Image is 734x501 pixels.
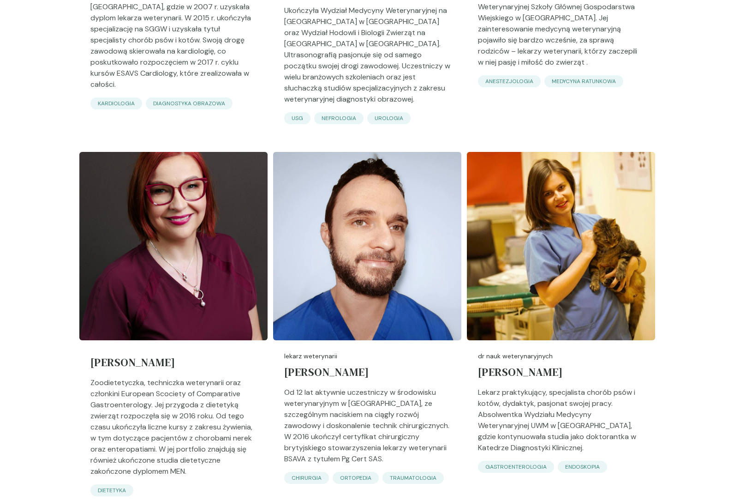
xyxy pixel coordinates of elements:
[390,474,436,482] p: traumatologia
[478,387,644,461] p: Lekarz praktykujący, specjalista chorób psów i kotów, dydaktyk, pasjonat swojej pracy. Absolwentk...
[478,351,644,361] p: dr nauk weterynaryjnych
[340,474,371,482] p: ortopedia
[90,377,257,484] p: Zoodietetyczka, techniczka weterynarii oraz członkini European Scociety of Comparative Gastroente...
[292,114,303,122] p: USG
[322,114,356,122] p: nefrologia
[87,325,173,333] p: Przejdź do strony prowadzącego
[292,474,322,482] p: chirurgia
[375,114,403,122] p: urologia
[284,361,450,387] a: [PERSON_NAME]
[284,387,450,472] p: Od 12 lat aktywnie uczestniczy w środowisku weterynaryjnym w [GEOGRAPHIC_DATA], ze szczególnym na...
[284,351,450,361] p: lekarz weterynarii
[474,325,561,333] p: Przejdź do strony prowadzącego
[98,486,126,495] p: dietetyka
[485,463,547,471] p: gastroenterologia
[90,351,257,377] a: [PERSON_NAME]
[98,99,135,108] p: kardiologia
[552,77,616,85] p: medycyna ratunkowa
[478,361,644,387] a: [PERSON_NAME]
[565,463,600,471] p: endoskopia
[153,99,225,108] p: diagnostyka obrazowa
[284,5,450,112] p: Ukończyła Wydział Medycyny Weterynaryjnej na [GEOGRAPHIC_DATA] w [GEOGRAPHIC_DATA] oraz Wydział H...
[280,325,367,333] p: Przejdź do strony prowadzącego
[485,77,533,85] p: anestezjologia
